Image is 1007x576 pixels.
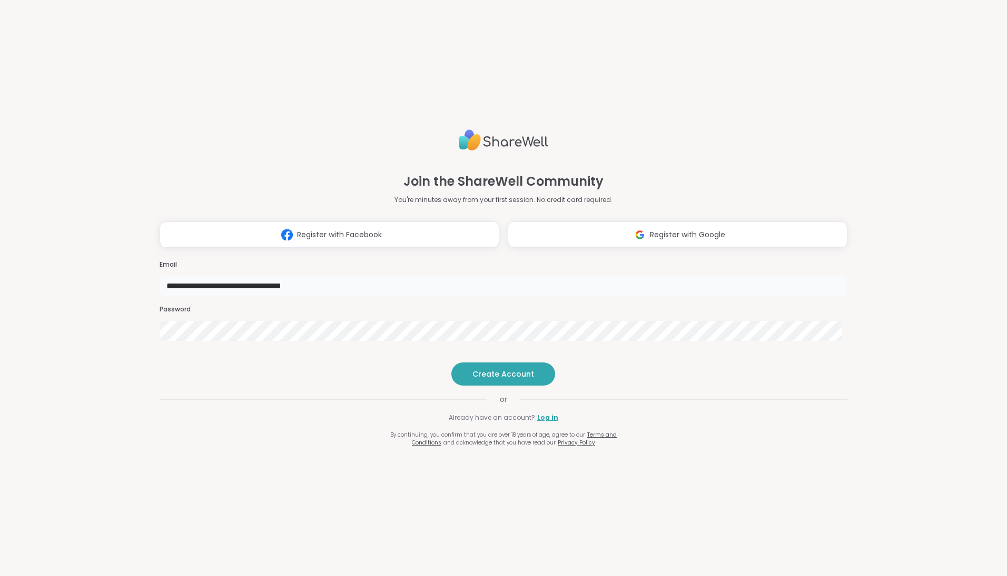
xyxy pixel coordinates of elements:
[459,125,548,155] img: ShareWell Logo
[451,362,555,386] button: Create Account
[412,431,617,447] a: Terms and Conditions
[449,413,535,422] span: Already have an account?
[630,225,650,245] img: ShareWell Logomark
[277,225,297,245] img: ShareWell Logomark
[443,439,556,447] span: and acknowledge that you have read our
[390,431,585,439] span: By continuing, you confirm that you are over 18 years of age, agree to our
[160,260,847,269] h3: Email
[487,394,520,405] span: or
[403,172,604,191] h1: Join the ShareWell Community
[160,305,847,314] h3: Password
[537,413,558,422] a: Log in
[394,195,613,205] p: You're minutes away from your first session. No credit card required.
[160,221,499,248] button: Register with Facebook
[558,439,595,447] a: Privacy Policy
[650,229,725,240] span: Register with Google
[297,229,382,240] span: Register with Facebook
[508,221,847,248] button: Register with Google
[472,369,534,379] span: Create Account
